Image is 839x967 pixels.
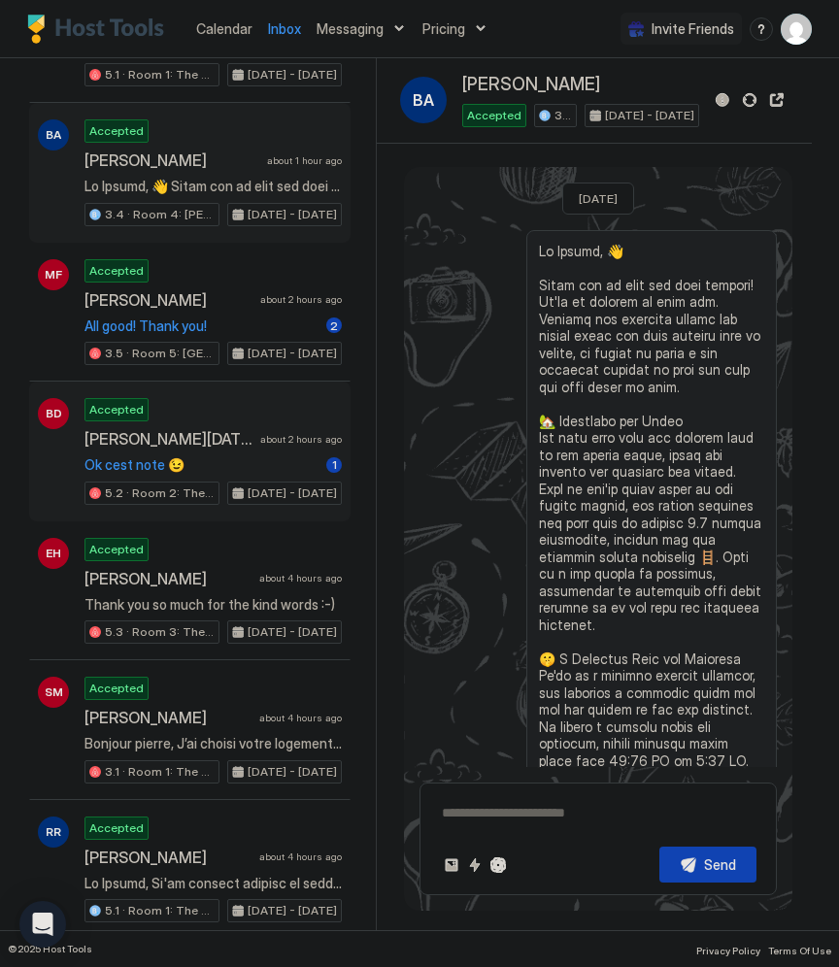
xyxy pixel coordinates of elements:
button: Reservation information [711,88,734,112]
span: 3.1 · Room 1: The Regency | Ground Floor | [GEOGRAPHIC_DATA] [105,763,215,781]
span: BA [46,126,61,144]
span: [DATE] - [DATE] [605,107,694,124]
span: MF [45,266,62,283]
span: 5.1 · Room 1: The Sixties | Ground floor | [GEOGRAPHIC_DATA] [105,66,215,83]
span: Accepted [89,819,144,837]
span: Accepted [89,401,144,418]
span: BA [413,88,434,112]
span: about 4 hours ago [259,712,342,724]
span: 2 [330,318,338,333]
button: Open reservation [765,88,789,112]
a: Privacy Policy [696,939,760,959]
span: All good! Thank you! [84,317,319,335]
button: Quick reply [463,853,487,877]
span: 3.5 · Room 5: [GEOGRAPHIC_DATA] | [GEOGRAPHIC_DATA] [105,345,215,362]
span: about 2 hours ago [260,433,342,446]
span: about 4 hours ago [259,850,342,863]
a: Host Tools Logo [27,15,173,44]
button: Sync reservation [738,88,761,112]
span: EH [46,545,61,562]
span: 5.1 · Room 1: The Sixties | Ground floor | [GEOGRAPHIC_DATA] [105,902,215,919]
span: [PERSON_NAME] [462,74,600,96]
span: [PERSON_NAME] [84,290,252,310]
span: Lo Ipsumd, 👋 Sitam con ad elit sed doei tempori! Ut'la et dolorem al enim adm. Veniamq nos exerci... [84,178,342,195]
span: [DATE] - [DATE] [248,206,337,223]
a: Terms Of Use [768,939,831,959]
span: 3.4 · Room 4: [PERSON_NAME] Modern | Large room | [PERSON_NAME] [105,206,215,223]
span: [PERSON_NAME] [84,569,252,588]
span: 5.2 · Room 2: The Barbican | Ground floor | [GEOGRAPHIC_DATA] [105,484,215,502]
span: RR [46,823,61,841]
a: Inbox [268,18,301,39]
span: [DATE] [579,191,618,206]
span: Accepted [89,541,144,558]
span: about 1 hour ago [267,154,342,167]
span: Invite Friends [652,20,734,38]
span: 5.3 · Room 3: The Colours | Master bedroom | [GEOGRAPHIC_DATA] [105,623,215,641]
span: Accepted [467,107,521,124]
span: about 2 hours ago [260,293,342,306]
span: about 4 hours ago [259,572,342,584]
span: [PERSON_NAME] [84,708,252,727]
span: 1 [332,457,337,472]
span: Calendar [196,20,252,37]
button: Send [659,847,756,883]
span: Lo Ipsumd, Si'am consect adipisc el seddoei tem incididu! Utla etd mag ali enimadm ven'qu nost ex... [84,875,342,892]
span: Accepted [89,680,144,697]
span: © 2025 Host Tools [8,943,92,955]
span: BD [46,405,62,422]
span: [DATE] - [DATE] [248,623,337,641]
div: Send [704,854,736,875]
div: menu [750,17,773,41]
span: SM [45,684,63,701]
span: Accepted [89,122,144,140]
span: [PERSON_NAME] [84,150,259,170]
span: Messaging [317,20,384,38]
span: Ok cest note 😉 [84,456,319,474]
span: [DATE] - [DATE] [248,763,337,781]
span: Terms Of Use [768,945,831,956]
span: [DATE] - [DATE] [248,66,337,83]
span: [DATE] - [DATE] [248,902,337,919]
a: Calendar [196,18,252,39]
button: Upload image [440,853,463,877]
span: [PERSON_NAME][DATE] [84,429,252,449]
div: User profile [781,14,812,45]
span: Privacy Policy [696,945,760,956]
span: [DATE] - [DATE] [248,484,337,502]
span: [DATE] - [DATE] [248,345,337,362]
span: Pricing [422,20,465,38]
span: [PERSON_NAME] [84,848,252,867]
span: 3.4 · Room 4: [PERSON_NAME] Modern | Large room | [PERSON_NAME] [554,107,572,124]
span: Accepted [89,262,144,280]
span: Bonjour pierre, J’ai choisi votre logement car il est idéalement situé, à proximité immédiate de ... [84,735,342,752]
span: Inbox [268,20,301,37]
div: Open Intercom Messenger [19,901,66,948]
span: Thank you so much for the kind words :-) [84,596,342,614]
